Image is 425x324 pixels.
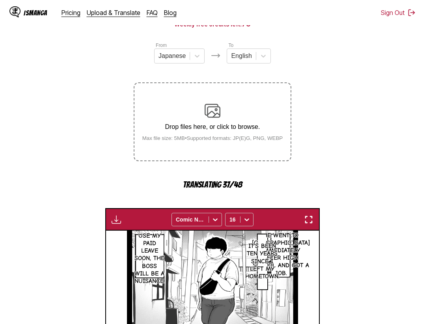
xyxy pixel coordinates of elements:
[164,9,177,17] a: Blog
[62,9,80,17] a: Pricing
[87,9,140,17] a: Upload & Translate
[408,9,416,17] img: Sign out
[304,215,313,224] img: Enter fullscreen
[136,135,289,141] small: Max file size: 5MB • Supported formats: JP(E)G, PNG, WEBP
[133,223,166,287] p: If I don't use my paid leave soon, the boss will be a nuisance.
[112,215,121,224] img: Download translated images
[244,241,281,282] p: It's been ten years since I left my hometown.
[242,20,251,28] span: 73
[136,123,289,130] p: Drop files here, or click to browse.
[228,43,233,48] label: To
[24,9,47,17] div: IsManga
[156,43,167,48] label: From
[211,51,220,60] img: Languages icon
[147,9,158,17] a: FAQ
[134,180,291,189] p: Translating 37/48
[9,6,62,19] a: IsManga LogoIsManga
[9,6,21,17] img: IsManga Logo
[381,9,416,17] button: Sign Out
